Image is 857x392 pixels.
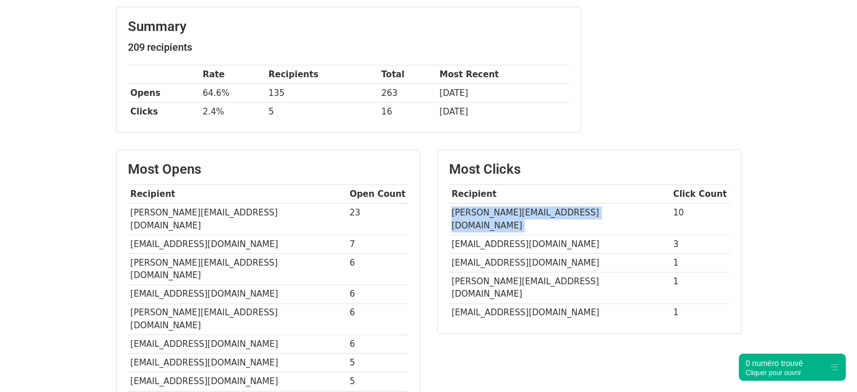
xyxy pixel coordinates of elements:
[437,103,569,121] td: [DATE]
[347,235,408,253] td: 7
[128,372,347,391] td: [EMAIL_ADDRESS][DOMAIN_NAME]
[128,161,408,178] h3: Most Opens
[347,285,408,303] td: 6
[379,103,437,121] td: 16
[670,272,730,304] td: 1
[200,84,266,103] td: 64.6%
[670,235,730,253] td: 3
[347,335,408,354] td: 6
[670,253,730,272] td: 1
[670,185,730,204] th: Click Count
[449,303,670,322] td: [EMAIL_ADDRESS][DOMAIN_NAME]
[347,354,408,372] td: 5
[128,19,569,35] h3: Summary
[128,253,347,285] td: [PERSON_NAME][EMAIL_ADDRESS][DOMAIN_NAME]
[266,84,379,103] td: 135
[200,65,266,84] th: Rate
[128,103,200,121] th: Clicks
[379,84,437,103] td: 263
[128,204,347,235] td: [PERSON_NAME][EMAIL_ADDRESS][DOMAIN_NAME]
[128,235,347,253] td: [EMAIL_ADDRESS][DOMAIN_NAME]
[128,185,347,204] th: Recipient
[347,204,408,235] td: 23
[437,84,569,103] td: [DATE]
[128,84,200,103] th: Opens
[449,235,670,253] td: [EMAIL_ADDRESS][DOMAIN_NAME]
[670,303,730,322] td: 1
[266,103,379,121] td: 5
[347,303,408,335] td: 6
[449,253,670,272] td: [EMAIL_ADDRESS][DOMAIN_NAME]
[128,303,347,335] td: [PERSON_NAME][EMAIL_ADDRESS][DOMAIN_NAME]
[128,354,347,372] td: [EMAIL_ADDRESS][DOMAIN_NAME]
[266,65,379,84] th: Recipients
[670,204,730,235] td: 10
[347,253,408,285] td: 6
[347,372,408,391] td: 5
[801,338,857,392] div: Widget de chat
[449,185,670,204] th: Recipient
[128,285,347,303] td: [EMAIL_ADDRESS][DOMAIN_NAME]
[449,204,670,235] td: [PERSON_NAME][EMAIL_ADDRESS][DOMAIN_NAME]
[128,41,569,54] h5: 209 recipients
[379,65,437,84] th: Total
[449,272,670,304] td: [PERSON_NAME][EMAIL_ADDRESS][DOMAIN_NAME]
[437,65,569,84] th: Most Recent
[347,185,408,204] th: Open Count
[200,103,266,121] td: 2.4%
[128,335,347,354] td: [EMAIL_ADDRESS][DOMAIN_NAME]
[449,161,730,178] h3: Most Clicks
[801,338,857,392] iframe: Chat Widget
